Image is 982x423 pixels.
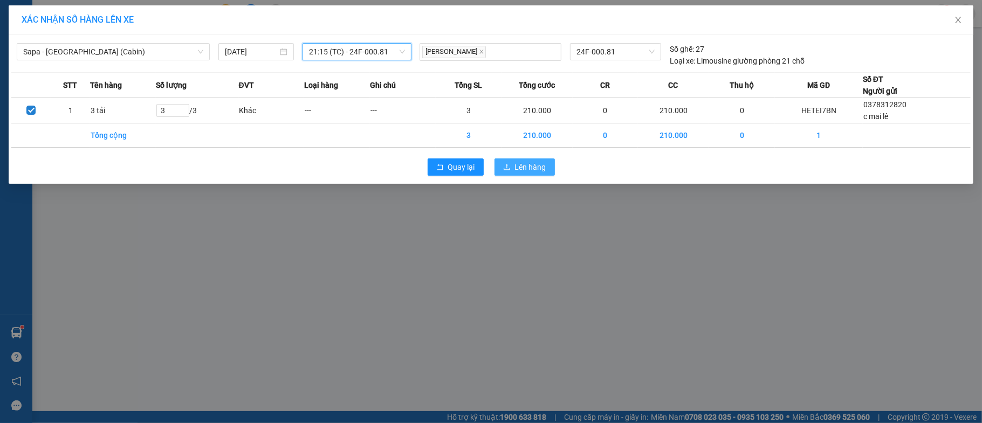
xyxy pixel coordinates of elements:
[863,73,897,97] div: Số ĐT Người gửi
[23,44,203,60] span: Sapa - Hà Nội (Cabin)
[309,44,405,60] span: 21:15 (TC) - 24F-000.81
[304,98,370,123] td: ---
[775,98,863,123] td: HETEI7BN
[670,55,805,67] div: Limousine giường phòng 21 chỗ
[370,98,436,123] td: ---
[669,79,678,91] span: CC
[239,79,254,91] span: ĐVT
[943,5,973,36] button: Close
[515,161,546,173] span: Lên hàng
[502,98,573,123] td: 210.000
[156,98,239,123] td: / 3
[709,123,775,148] td: 0
[573,123,638,148] td: 0
[436,98,502,123] td: 3
[90,98,156,123] td: 3 tải
[428,158,484,176] button: rollbackQuay lại
[495,158,555,176] button: uploadLên hàng
[239,98,305,123] td: Khác
[436,163,444,172] span: rollback
[479,49,484,54] span: close
[370,79,396,91] span: Ghi chú
[576,44,655,60] span: 24F-000.81
[573,98,638,123] td: 0
[63,79,77,91] span: STT
[304,79,338,91] span: Loại hàng
[455,79,482,91] span: Tổng SL
[156,79,187,91] span: Số lượng
[519,79,555,91] span: Tổng cước
[709,98,775,123] td: 0
[670,43,704,55] div: 27
[90,79,122,91] span: Tên hàng
[670,55,695,67] span: Loại xe:
[954,16,963,24] span: close
[863,112,888,121] span: c mai lê
[436,123,502,148] td: 3
[422,46,486,58] span: [PERSON_NAME]
[503,163,511,172] span: upload
[502,123,573,148] td: 210.000
[177,110,189,116] span: Decrease Value
[670,43,694,55] span: Số ghế:
[863,100,907,109] span: 0378312820
[51,98,90,123] td: 1
[22,15,134,25] span: XÁC NHẬN SỐ HÀNG LÊN XE
[225,46,278,58] input: 11/08/2025
[807,79,830,91] span: Mã GD
[730,79,754,91] span: Thu hộ
[775,123,863,148] td: 1
[638,123,709,148] td: 210.000
[177,105,189,110] span: Increase Value
[180,105,187,112] span: up
[448,161,475,173] span: Quay lại
[180,110,187,117] span: down
[638,98,709,123] td: 210.000
[90,123,156,148] td: Tổng cộng
[600,79,610,91] span: CR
